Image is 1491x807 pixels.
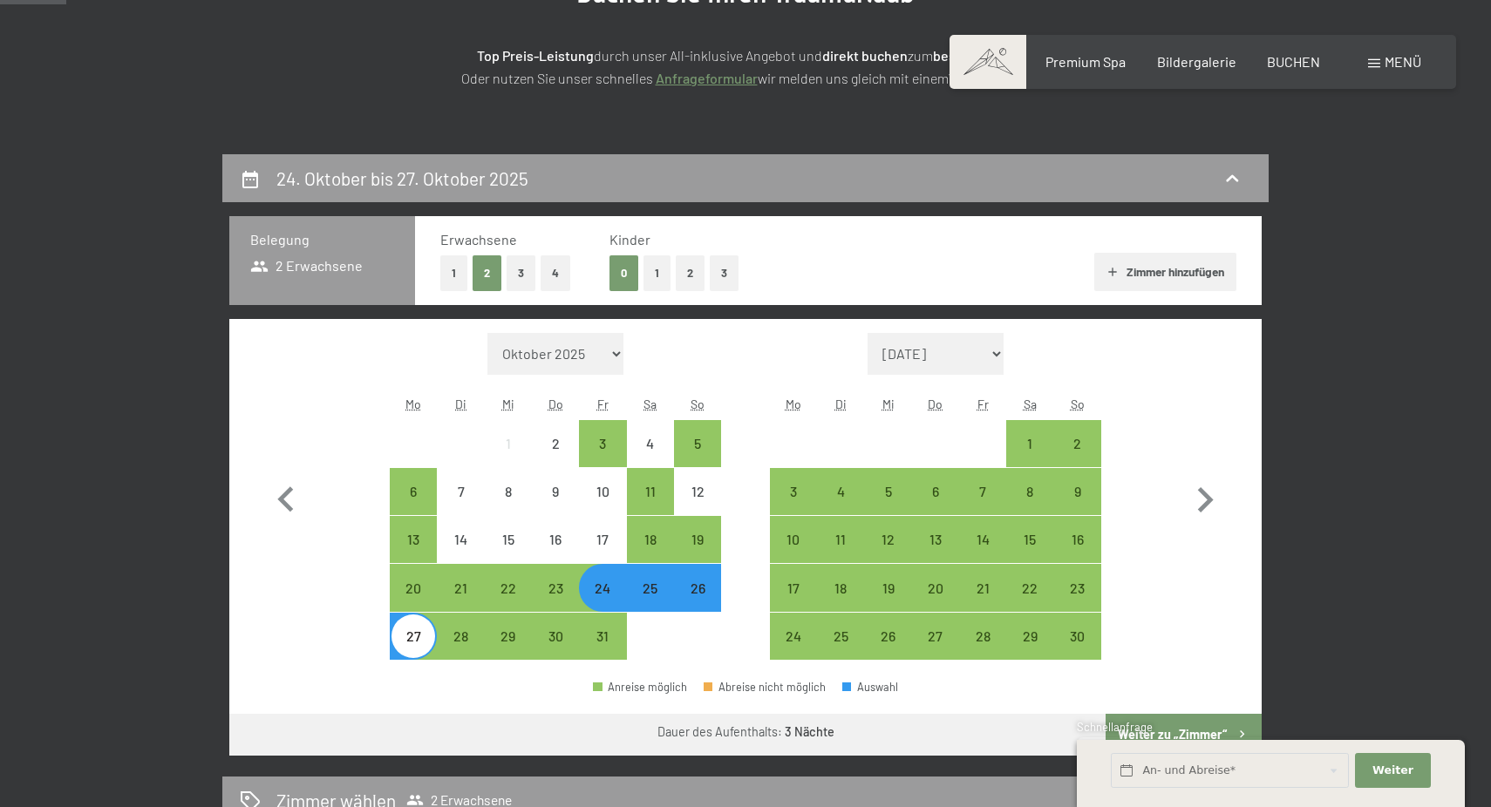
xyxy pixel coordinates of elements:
[1054,564,1101,611] div: Anreise möglich
[534,629,577,673] div: 30
[627,420,674,467] div: Anreise nicht möglich
[579,564,626,611] div: Fri Oct 24 2025
[440,255,467,291] button: 1
[676,437,719,480] div: 5
[770,468,817,515] div: Mon Nov 03 2025
[1054,420,1101,467] div: Anreise möglich
[627,468,674,515] div: Anreise möglich
[390,516,437,563] div: Anreise möglich
[390,564,437,611] div: Mon Oct 20 2025
[912,564,959,611] div: Anreise möglich
[822,47,908,64] strong: direkt buchen
[961,581,1004,625] div: 21
[959,613,1006,660] div: Fri Nov 28 2025
[770,516,817,563] div: Mon Nov 10 2025
[261,333,311,661] button: Vorheriger Monat
[1006,516,1053,563] div: Sat Nov 15 2025
[579,516,626,563] div: Anreise nicht möglich
[1056,581,1100,625] div: 23
[817,516,864,563] div: Anreise möglich
[842,682,898,693] div: Auswahl
[1006,516,1053,563] div: Anreise möglich
[276,167,528,189] h2: 24. Oktober bis 27. Oktober 2025
[437,613,484,660] div: Tue Oct 28 2025
[1372,763,1413,778] span: Weiter
[1056,629,1100,673] div: 30
[250,230,394,249] h3: Belegung
[785,724,834,739] b: 3 Nächte
[439,532,482,576] div: 14
[1054,564,1101,611] div: Sun Nov 23 2025
[864,468,911,515] div: Wed Nov 05 2025
[485,468,532,515] div: Wed Oct 08 2025
[532,564,579,611] div: Thu Oct 23 2025
[1054,468,1101,515] div: Sun Nov 09 2025
[835,397,847,411] abbr: Dienstag
[959,613,1006,660] div: Anreise möglich
[581,581,624,625] div: 24
[819,485,862,528] div: 4
[579,613,626,660] div: Anreise möglich
[961,532,1004,576] div: 14
[819,629,862,673] div: 25
[864,613,911,660] div: Wed Nov 26 2025
[439,485,482,528] div: 7
[864,516,911,563] div: Anreise möglich
[674,564,721,611] div: Anreise möglich
[391,581,435,625] div: 20
[914,485,957,528] div: 6
[914,629,957,673] div: 27
[534,532,577,576] div: 16
[770,613,817,660] div: Anreise möglich
[534,437,577,480] div: 2
[477,47,594,64] strong: Top Preis-Leistung
[1006,420,1053,467] div: Anreise möglich
[579,564,626,611] div: Anreise möglich
[487,485,530,528] div: 8
[579,468,626,515] div: Anreise nicht möglich
[629,532,672,576] div: 18
[676,485,719,528] div: 12
[627,420,674,467] div: Sat Oct 04 2025
[609,255,638,291] button: 0
[1180,333,1230,661] button: Nächster Monat
[532,613,579,660] div: Thu Oct 30 2025
[866,581,909,625] div: 19
[817,564,864,611] div: Anreise möglich
[390,516,437,563] div: Mon Oct 13 2025
[1077,720,1153,734] span: Schnellanfrage
[770,468,817,515] div: Anreise möglich
[532,420,579,467] div: Anreise nicht möglich
[676,581,719,625] div: 26
[772,581,815,625] div: 17
[487,437,530,480] div: 1
[629,485,672,528] div: 11
[1056,437,1100,480] div: 2
[959,516,1006,563] div: Anreise möglich
[391,532,435,576] div: 13
[1054,516,1101,563] div: Sun Nov 16 2025
[674,564,721,611] div: Sun Oct 26 2025
[1071,397,1085,411] abbr: Sonntag
[866,485,909,528] div: 5
[770,613,817,660] div: Mon Nov 24 2025
[1006,613,1053,660] div: Sat Nov 29 2025
[914,581,957,625] div: 20
[1267,53,1320,70] a: BUCHEN
[772,629,815,673] div: 24
[390,468,437,515] div: Anreise möglich
[864,564,911,611] div: Anreise möglich
[817,613,864,660] div: Tue Nov 25 2025
[485,516,532,563] div: Wed Oct 15 2025
[770,516,817,563] div: Anreise möglich
[933,47,1011,64] strong: besten Preis
[676,255,705,291] button: 2
[674,516,721,563] div: Sun Oct 19 2025
[1006,420,1053,467] div: Sat Nov 01 2025
[1008,581,1052,625] div: 22
[473,255,501,291] button: 2
[912,516,959,563] div: Thu Nov 13 2025
[656,70,758,86] a: Anfrageformular
[579,468,626,515] div: Fri Oct 10 2025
